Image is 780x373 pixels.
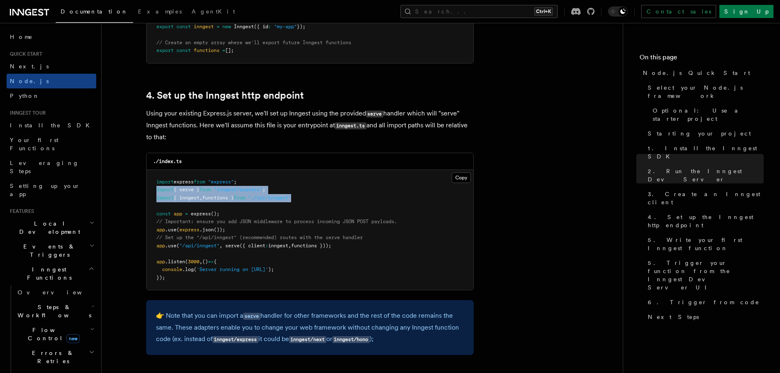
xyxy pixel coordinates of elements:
[7,133,96,156] a: Your first Functions
[648,144,764,161] span: 1. Install the Inngest SDK
[644,295,764,310] a: 6. Trigger from code
[176,227,179,233] span: (
[219,243,222,249] span: ,
[156,227,165,233] span: app
[179,227,199,233] span: express
[640,66,764,80] a: Node.js Quick Start
[214,227,225,233] span: ());
[61,8,128,15] span: Documentation
[14,349,89,365] span: Errors & Retries
[10,63,49,70] span: Next.js
[202,259,208,264] span: ()
[66,334,80,343] span: new
[268,267,274,272] span: );
[199,195,202,201] span: ,
[648,313,699,321] span: Next Steps
[187,2,240,22] a: AgentKit
[234,179,237,185] span: ;
[10,160,79,174] span: Leveraging Steps
[10,122,95,129] span: Install the SDK
[217,24,219,29] span: =
[7,110,46,116] span: Inngest tour
[648,213,764,229] span: 4. Set up the Inngest http endpoint
[153,158,182,164] code: ./index.ts
[644,126,764,141] a: Starting your project
[185,259,188,264] span: (
[199,227,214,233] span: .json
[641,5,716,18] a: Contact sales
[7,179,96,201] a: Setting up your app
[14,323,96,346] button: Flow Controlnew
[194,24,214,29] span: inngest
[265,243,268,249] span: :
[222,47,225,53] span: =
[248,195,291,201] span: "./src/inngest"
[188,259,199,264] span: 3000
[208,179,234,185] span: "express"
[162,267,182,272] span: console
[194,179,205,185] span: from
[335,122,366,129] code: inngest.ts
[156,179,174,185] span: import
[56,2,133,23] a: Documentation
[211,211,219,217] span: ();
[185,211,188,217] span: =
[165,243,176,249] span: .use
[243,312,260,319] a: serve
[7,118,96,133] a: Install the SDK
[366,111,383,118] code: serve
[176,243,179,249] span: (
[156,310,464,345] p: 👉 Note that you can import a handler for other frameworks and the rest of the code remains the sa...
[156,211,171,217] span: const
[194,47,219,53] span: functions
[156,259,165,264] span: app
[608,7,628,16] button: Toggle dark mode
[262,187,265,192] span: ;
[14,300,96,323] button: Steps & Workflows
[268,243,288,249] span: inngest
[7,156,96,179] a: Leveraging Steps
[291,243,331,249] span: functions }));
[222,24,231,29] span: new
[534,7,553,16] kbd: Ctrl+K
[7,219,89,236] span: Local Development
[138,8,182,15] span: Examples
[648,298,760,306] span: 6. Trigger from code
[7,216,96,239] button: Local Development
[7,265,88,282] span: Inngest Functions
[208,259,214,264] span: =>
[648,259,764,292] span: 5. Trigger your function from the Inngest Dev Server UI
[192,8,235,15] span: AgentKit
[719,5,773,18] a: Sign Up
[268,24,271,29] span: :
[14,285,96,300] a: Overview
[7,74,96,88] a: Node.js
[653,106,764,123] span: Optional: Use a starter project
[452,172,471,183] button: Copy
[165,259,185,264] span: .listen
[199,187,211,192] span: from
[194,267,197,272] span: (
[10,93,40,99] span: Python
[179,243,219,249] span: "/api/inngest"
[174,187,199,192] span: { serve }
[400,5,558,18] button: Search...Ctrl+K
[14,346,96,368] button: Errors & Retries
[14,303,91,319] span: Steps & Workflows
[197,267,268,272] span: 'Server running on [URL]'
[288,243,291,249] span: ,
[156,219,397,224] span: // Important: ensure you add JSON middleware to process incoming JSON POST payloads.
[156,24,174,29] span: export
[174,195,199,201] span: { inngest
[7,88,96,103] a: Python
[133,2,187,22] a: Examples
[146,90,304,101] a: 4. Set up the Inngest http endpoint
[10,78,49,84] span: Node.js
[156,235,363,240] span: // Set up the "/api/inngest" (recommended) routes with the serve handler
[156,243,165,249] span: app
[7,239,96,262] button: Events & Triggers
[7,262,96,285] button: Inngest Functions
[7,51,42,57] span: Quick start
[240,243,265,249] span: ({ client
[156,40,351,45] span: // Create an empty array where we'll export future Inngest functions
